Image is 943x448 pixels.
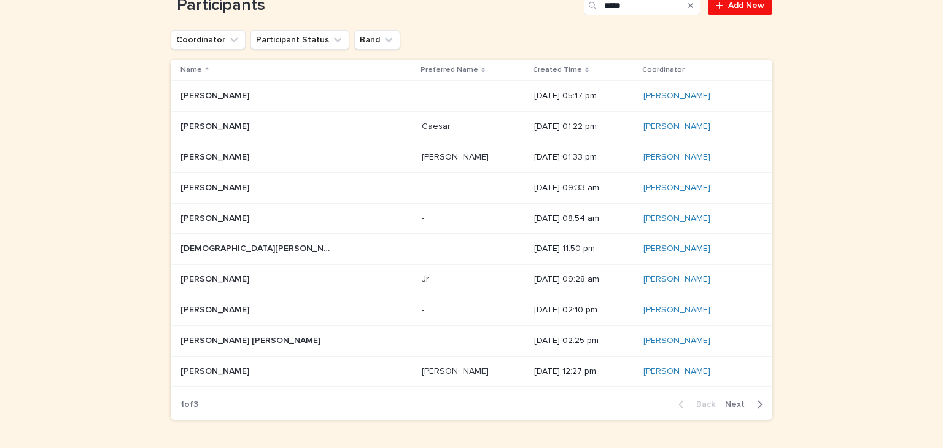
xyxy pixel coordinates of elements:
a: [PERSON_NAME] [643,244,710,254]
button: Participant Status [250,30,349,50]
p: [DATE] 09:33 am [534,183,634,193]
p: - [422,211,427,224]
p: Created Time [533,63,582,77]
p: Caesar [422,119,453,132]
p: [DATE] 08:54 am [534,214,634,224]
tr: [PERSON_NAME][PERSON_NAME] [PERSON_NAME][PERSON_NAME] [DATE] 01:33 pm[PERSON_NAME] [171,142,772,172]
button: Coordinator [171,30,246,50]
p: Name [180,63,202,77]
a: [PERSON_NAME] [643,336,710,346]
tr: [PERSON_NAME][PERSON_NAME] CaesarCaesar [DATE] 01:22 pm[PERSON_NAME] [171,112,772,142]
span: Next [725,400,752,409]
p: [DATE] 02:25 pm [534,336,634,346]
a: [PERSON_NAME] [643,214,710,224]
p: [DATE] 01:33 pm [534,152,634,163]
a: [PERSON_NAME] [643,183,710,193]
button: Next [720,399,772,410]
p: Jr [422,272,432,285]
p: - [422,241,427,254]
tr: [PERSON_NAME][PERSON_NAME] [PERSON_NAME][PERSON_NAME] [DATE] 12:27 pm[PERSON_NAME] [171,356,772,387]
tr: [PERSON_NAME][PERSON_NAME] -- [DATE] 08:54 am[PERSON_NAME] [171,203,772,234]
a: [PERSON_NAME] [643,305,710,315]
tr: [PERSON_NAME][PERSON_NAME] -- [DATE] 09:33 am[PERSON_NAME] [171,172,772,203]
p: [DATE] 09:28 am [534,274,634,285]
p: [PERSON_NAME] [180,180,252,193]
p: [PERSON_NAME] [180,303,252,315]
span: Add New [728,1,764,10]
a: [PERSON_NAME] [643,274,710,285]
p: [DATE] 12:27 pm [534,366,634,377]
p: [PERSON_NAME] [180,150,252,163]
p: [DATE] 05:17 pm [534,91,634,101]
tr: [DEMOGRAPHIC_DATA][PERSON_NAME][DEMOGRAPHIC_DATA][PERSON_NAME] -- [DATE] 11:50 pm[PERSON_NAME] [171,234,772,265]
p: Coordinator [642,63,685,77]
p: 1 of 3 [171,390,208,420]
p: [PERSON_NAME] [180,211,252,224]
p: Preferred Name [421,63,478,77]
a: [PERSON_NAME] [643,91,710,101]
p: [PERSON_NAME] [180,272,252,285]
p: [PERSON_NAME] [180,119,252,132]
p: [PERSON_NAME] [180,364,252,377]
p: - [422,88,427,101]
a: [PERSON_NAME] [643,122,710,132]
p: [PERSON_NAME] [180,88,252,101]
p: [PERSON_NAME] [PERSON_NAME] [180,333,323,346]
p: - [422,333,427,346]
span: Back [689,400,715,409]
tr: [PERSON_NAME][PERSON_NAME] -- [DATE] 05:17 pm[PERSON_NAME] [171,81,772,112]
p: - [422,180,427,193]
p: - [422,303,427,315]
tr: [PERSON_NAME][PERSON_NAME] JrJr [DATE] 09:28 am[PERSON_NAME] [171,265,772,295]
a: [PERSON_NAME] [643,366,710,377]
p: [DATE] 01:22 pm [534,122,634,132]
p: [DEMOGRAPHIC_DATA][PERSON_NAME] [180,241,336,254]
p: [DATE] 11:50 pm [534,244,634,254]
button: Band [354,30,400,50]
tr: [PERSON_NAME][PERSON_NAME] -- [DATE] 02:10 pm[PERSON_NAME] [171,295,772,325]
a: [PERSON_NAME] [643,152,710,163]
button: Back [669,399,720,410]
p: [PERSON_NAME] [422,150,491,163]
p: [PERSON_NAME] [422,364,491,377]
p: [DATE] 02:10 pm [534,305,634,315]
tr: [PERSON_NAME] [PERSON_NAME][PERSON_NAME] [PERSON_NAME] -- [DATE] 02:25 pm[PERSON_NAME] [171,325,772,356]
